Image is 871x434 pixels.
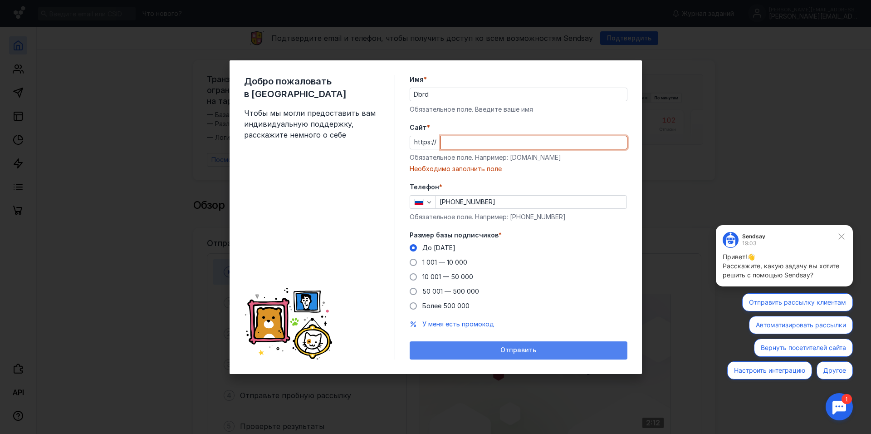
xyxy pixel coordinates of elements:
[410,182,439,192] span: Телефон
[47,118,146,137] button: Вернуть посетителей сайта
[35,20,59,26] div: 19:03
[422,320,494,329] button: У меня есть промокод
[20,5,31,15] div: 1
[410,105,627,114] div: Обязательное поле. Введите ваше имя
[410,123,427,132] span: Cайт
[500,346,536,354] span: Отправить
[410,341,627,360] button: Отправить
[422,320,494,328] span: У меня есть промокод
[422,273,473,281] span: 10 001 — 50 000
[20,141,105,159] button: Настроить интеграцию
[422,287,479,295] span: 50 001 — 500 000
[35,14,59,19] div: Sendsay
[244,108,380,140] span: Чтобы мы могли предоставить вам индивидуальную поддержку, расскажите немного о себе
[410,164,627,173] div: Необходимо заполнить поле
[410,153,627,162] div: Обязательное поле. Например: [DOMAIN_NAME]
[42,96,146,114] button: Автоматизировать рассылки
[35,73,146,91] button: Отправить рассылку клиентам
[422,302,470,310] span: Более 500 000
[16,41,139,59] p: Расскажите, какую задачу вы хотите решить с помощью Sendsay?
[110,141,146,159] button: Другое
[410,212,627,222] div: Обязательное поле. Например: [PHONE_NUMBER]
[410,231,499,240] span: Размер базы подписчиков
[16,32,139,41] p: Привет!👋
[244,75,380,100] span: Добро пожаловать в [GEOGRAPHIC_DATA]
[422,258,467,266] span: 1 001 — 10 000
[410,75,424,84] span: Имя
[422,244,455,252] span: До [DATE]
